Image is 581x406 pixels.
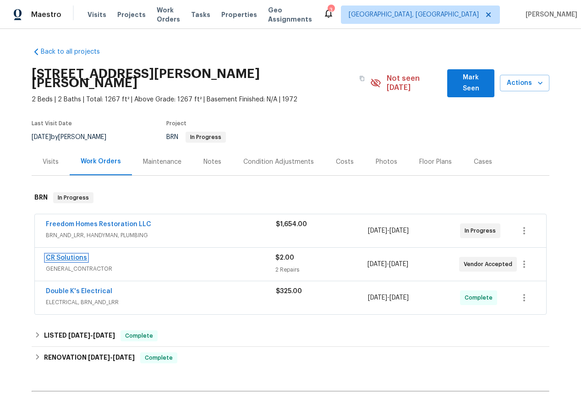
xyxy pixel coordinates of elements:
[88,10,106,19] span: Visits
[368,293,409,302] span: -
[46,255,87,261] a: CR Solutions
[186,134,225,140] span: In Progress
[34,192,48,203] h6: BRN
[368,228,387,234] span: [DATE]
[275,255,294,261] span: $2.00
[44,352,135,363] h6: RENOVATION
[166,134,226,140] span: BRN
[500,75,549,92] button: Actions
[32,183,549,212] div: BRN In Progress
[522,10,577,19] span: [PERSON_NAME]
[113,354,135,361] span: [DATE]
[32,121,72,126] span: Last Visit Date
[46,288,112,295] a: Double K's Electrical
[93,332,115,339] span: [DATE]
[88,354,135,361] span: -
[117,10,146,19] span: Projects
[387,74,442,92] span: Not seen [DATE]
[68,332,115,339] span: -
[32,325,549,347] div: LISTED [DATE]-[DATE]Complete
[354,70,370,87] button: Copy Address
[276,288,302,295] span: $325.00
[143,157,181,167] div: Maintenance
[368,226,409,235] span: -
[32,347,549,369] div: RENOVATION [DATE]-[DATE]Complete
[32,47,120,56] a: Back to all projects
[276,221,307,228] span: $1,654.00
[81,157,121,166] div: Work Orders
[465,226,499,235] span: In Progress
[32,69,354,88] h2: [STREET_ADDRESS][PERSON_NAME][PERSON_NAME]
[31,10,61,19] span: Maestro
[336,157,354,167] div: Costs
[376,157,397,167] div: Photos
[465,293,496,302] span: Complete
[368,295,387,301] span: [DATE]
[419,157,452,167] div: Floor Plans
[46,231,276,240] span: BRN_AND_LRR, HANDYMAN, PLUMBING
[54,193,93,202] span: In Progress
[474,157,492,167] div: Cases
[46,264,275,273] span: GENERAL_CONTRACTOR
[46,221,151,228] a: Freedom Homes Restoration LLC
[43,157,59,167] div: Visits
[32,132,117,143] div: by [PERSON_NAME]
[32,134,51,140] span: [DATE]
[507,78,542,89] span: Actions
[141,353,176,362] span: Complete
[203,157,221,167] div: Notes
[275,265,367,274] div: 2 Repairs
[68,332,90,339] span: [DATE]
[389,261,408,267] span: [DATE]
[367,260,408,269] span: -
[32,95,370,104] span: 2 Beds | 2 Baths | Total: 1267 ft² | Above Grade: 1267 ft² | Basement Finished: N/A | 1972
[221,10,257,19] span: Properties
[166,121,186,126] span: Project
[157,6,180,24] span: Work Orders
[389,295,409,301] span: [DATE]
[367,261,387,267] span: [DATE]
[44,330,115,341] h6: LISTED
[243,157,314,167] div: Condition Adjustments
[389,228,409,234] span: [DATE]
[464,260,516,269] span: Vendor Accepted
[328,6,334,15] div: 3
[349,10,479,19] span: [GEOGRAPHIC_DATA], [GEOGRAPHIC_DATA]
[46,298,276,307] span: ELECTRICAL, BRN_AND_LRR
[447,69,494,97] button: Mark Seen
[455,72,487,95] span: Mark Seen
[268,6,312,24] span: Geo Assignments
[88,354,110,361] span: [DATE]
[191,11,210,18] span: Tasks
[121,331,157,340] span: Complete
